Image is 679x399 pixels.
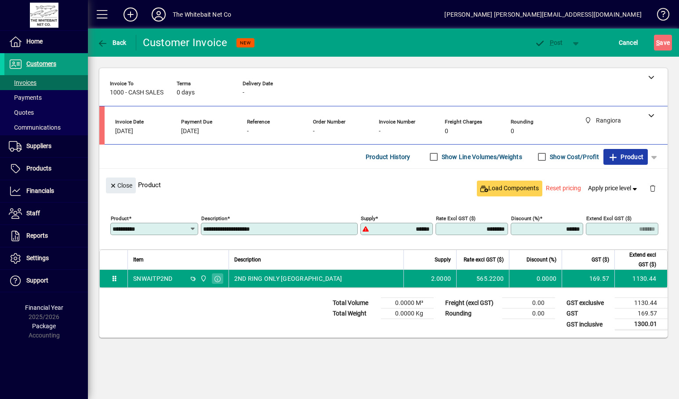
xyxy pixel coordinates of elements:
[441,298,502,308] td: Freight (excl GST)
[104,181,138,189] app-page-header-button: Close
[234,255,261,265] span: Description
[26,187,54,194] span: Financials
[4,75,88,90] a: Invoices
[381,298,434,308] td: 0.0000 M³
[9,109,34,116] span: Quotes
[9,94,42,101] span: Payments
[328,308,381,319] td: Total Weight
[32,323,56,330] span: Package
[617,35,640,51] button: Cancel
[615,298,668,308] td: 1130.44
[509,270,562,287] td: 0.0000
[26,232,48,239] span: Reports
[106,178,136,193] button: Close
[480,184,539,193] span: Load Components
[656,39,660,46] span: S
[615,319,668,330] td: 1300.01
[243,89,244,96] span: -
[546,184,581,193] span: Reset pricing
[654,35,672,51] button: Save
[619,36,638,50] span: Cancel
[133,274,173,283] div: SNWAITP2ND
[362,149,414,165] button: Product History
[526,255,556,265] span: Discount (%)
[313,128,315,135] span: -
[177,89,195,96] span: 0 days
[88,35,136,51] app-page-header-button: Back
[542,181,585,196] button: Reset pricing
[603,149,648,165] button: Product
[511,128,514,135] span: 0
[656,36,670,50] span: ave
[440,152,522,161] label: Show Line Volumes/Weights
[4,225,88,247] a: Reports
[511,215,540,221] mat-label: Discount (%)
[9,124,61,131] span: Communications
[592,255,609,265] span: GST ($)
[181,128,199,135] span: [DATE]
[462,274,504,283] div: 565.2200
[26,277,48,284] span: Support
[26,38,43,45] span: Home
[111,215,129,221] mat-label: Product
[642,178,663,199] button: Delete
[650,2,668,30] a: Knowledge Base
[25,304,63,311] span: Financial Year
[435,255,451,265] span: Supply
[115,128,133,135] span: [DATE]
[116,7,145,22] button: Add
[379,128,381,135] span: -
[562,298,615,308] td: GST exclusive
[4,270,88,292] a: Support
[26,142,51,149] span: Suppliers
[198,274,208,283] span: Rangiora
[464,255,504,265] span: Rate excl GST ($)
[4,90,88,105] a: Payments
[614,270,667,287] td: 1130.44
[328,298,381,308] td: Total Volume
[99,169,668,201] div: Product
[585,181,643,196] button: Apply price level
[4,120,88,135] a: Communications
[562,319,615,330] td: GST inclusive
[97,39,127,46] span: Back
[201,215,227,221] mat-label: Description
[110,89,163,96] span: 1000 - CASH SALES
[4,158,88,180] a: Products
[4,31,88,53] a: Home
[361,215,375,221] mat-label: Supply
[133,255,144,265] span: Item
[26,254,49,261] span: Settings
[562,270,614,287] td: 169.57
[530,35,567,51] button: Post
[608,150,643,164] span: Product
[26,210,40,217] span: Staff
[4,180,88,202] a: Financials
[26,60,56,67] span: Customers
[548,152,599,161] label: Show Cost/Profit
[247,128,249,135] span: -
[366,150,410,164] span: Product History
[173,7,232,22] div: The Whitebait Net Co
[477,181,542,196] button: Load Components
[95,35,129,51] button: Back
[502,308,555,319] td: 0.00
[615,308,668,319] td: 169.57
[588,184,639,193] span: Apply price level
[445,128,448,135] span: 0
[586,215,632,221] mat-label: Extend excl GST ($)
[441,308,502,319] td: Rounding
[4,105,88,120] a: Quotes
[562,308,615,319] td: GST
[109,178,132,193] span: Close
[234,274,342,283] span: 2ND RING ONLY [GEOGRAPHIC_DATA]
[534,39,563,46] span: ost
[4,203,88,225] a: Staff
[620,250,656,269] span: Extend excl GST ($)
[502,298,555,308] td: 0.00
[4,135,88,157] a: Suppliers
[381,308,434,319] td: 0.0000 Kg
[4,247,88,269] a: Settings
[642,184,663,192] app-page-header-button: Delete
[240,40,251,46] span: NEW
